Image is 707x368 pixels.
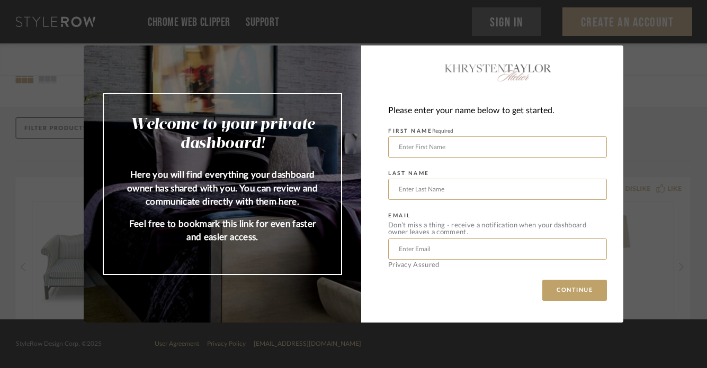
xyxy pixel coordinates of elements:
[388,104,607,118] div: Please enter your name below to get started.
[125,168,320,209] p: Here you will find everything your dashboard owner has shared with you. You can review and commun...
[388,136,607,158] input: Enter First Name
[125,217,320,244] p: Feel free to bookmark this link for even faster and easier access.
[388,238,607,260] input: Enter Email
[388,213,411,219] label: EMAIL
[388,170,429,177] label: LAST NAME
[388,128,453,134] label: FIRST NAME
[388,262,607,269] div: Privacy Assured
[432,128,453,134] span: Required
[388,222,607,236] div: Don’t miss a thing - receive a notification when your dashboard owner leaves a comment.
[542,280,607,301] button: CONTINUE
[125,115,320,153] h2: Welcome to your private dashboard!
[388,179,607,200] input: Enter Last Name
